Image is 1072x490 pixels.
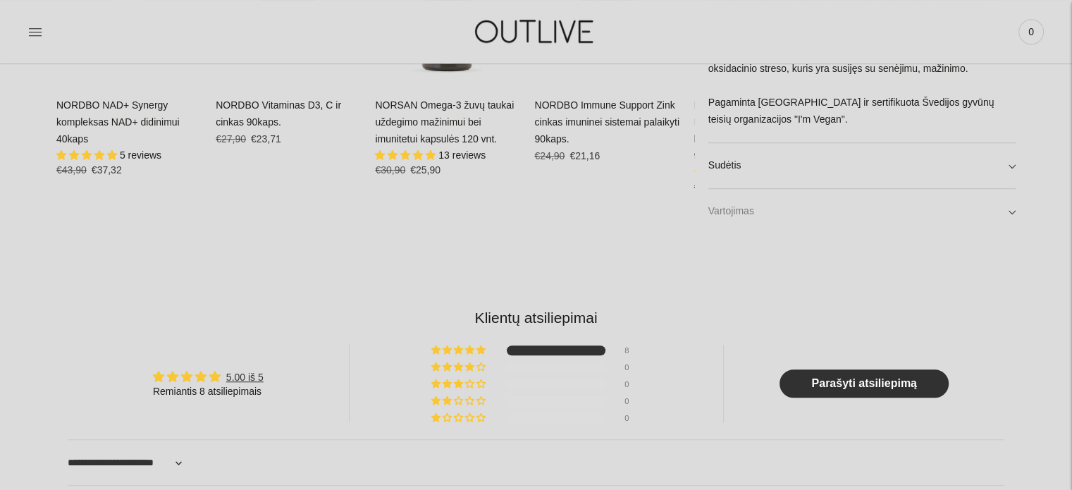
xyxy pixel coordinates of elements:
[216,99,341,128] a: NORDBO Vitaminas D3, C ir cinkas 90kaps.
[92,164,122,176] span: €37,32
[56,99,180,145] a: NORDBO NAD+ Synergy kompleksas NAD+ didinimui 40kaps
[120,149,161,161] span: 5 reviews
[68,446,186,479] select: Sort dropdown
[438,149,486,161] span: 13 reviews
[375,164,405,176] s: €30,90
[569,150,600,161] span: €21,16
[375,99,514,145] a: NORSAN Omega-3 žuvų taukai uždegimo mažinimui bei imunitetui kapsulės 120 vnt.
[216,133,246,145] s: €27,90
[534,99,679,145] a: NORDBO Immune Support Zink cinkas imuninei sistemai palaikyti 90kaps.
[410,164,440,176] span: €25,90
[68,307,1004,328] h2: Klientų atsiliepimai
[153,369,264,385] div: Average rating is 5.00 stars
[780,369,949,398] a: Parašyti atsiliepimą
[56,164,87,176] s: €43,90
[1021,22,1041,42] span: 0
[1018,16,1044,47] a: 0
[448,7,624,56] img: OUTLIVE
[708,189,1016,234] a: Vartojimas
[375,149,438,161] span: 4.92 stars
[534,150,565,161] s: €24,90
[56,149,120,161] span: 5.00 stars
[226,372,264,383] a: 5.00 iš 5
[153,385,264,399] div: Remiantis 8 atsiliepimais
[624,345,641,355] div: 8
[251,133,281,145] span: €23,71
[431,345,488,355] div: 100% (8) reviews with 5 star rating
[708,143,1016,188] a: Sudėtis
